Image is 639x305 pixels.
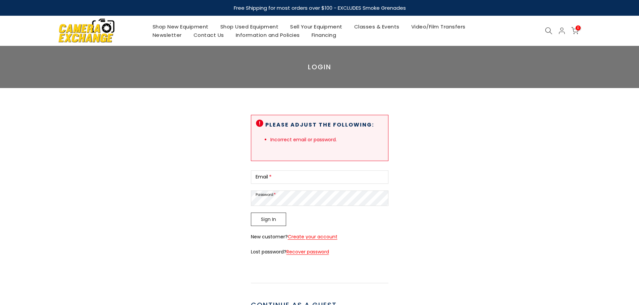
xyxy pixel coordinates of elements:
[251,233,388,241] p: New customer?
[265,121,374,129] span: Please adjust the following:
[286,248,329,256] a: Recover password
[147,31,188,39] a: Newsletter
[571,27,579,34] a: 0
[348,22,405,31] a: Classes & Events
[288,233,337,241] a: Create your account
[230,31,306,39] a: Information and Policies
[270,136,384,144] li: Incorrect email or password.
[188,31,230,39] a: Contact Us
[251,248,388,256] p: Lost password?
[214,22,284,31] a: Shop Used Equipment
[56,63,583,71] h3: LOGIN
[251,213,286,226] button: Sign In
[306,31,342,39] a: Financing
[405,22,471,31] a: Video/Film Transfers
[576,25,581,30] span: 0
[233,4,406,11] strong: Free Shipping for most orders over $100 - EXCLUDES Smoke Grenades
[284,22,349,31] a: Sell Your Equipment
[147,22,214,31] a: Shop New Equipment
